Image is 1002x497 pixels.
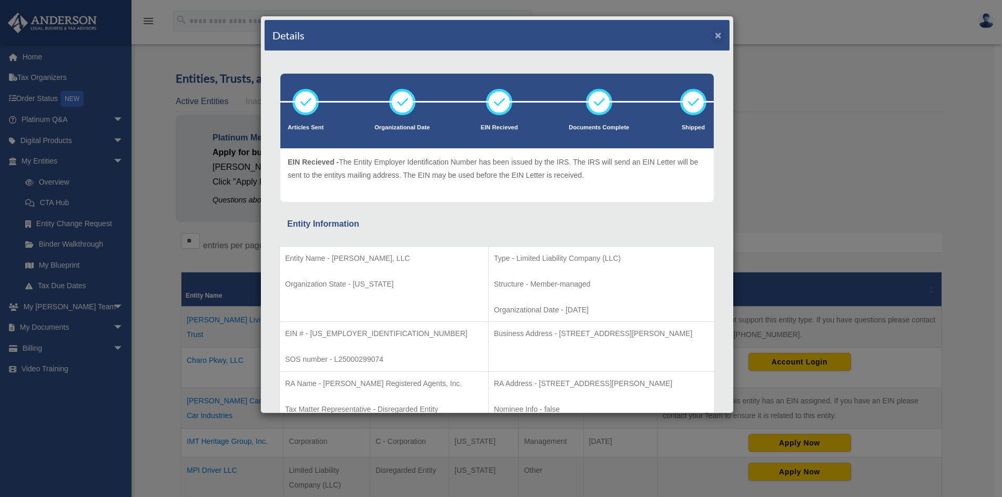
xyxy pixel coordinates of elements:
button: × [715,29,722,40]
p: Structure - Member-managed [494,278,709,291]
span: EIN Recieved - [288,158,339,166]
div: Entity Information [287,217,707,231]
p: The Entity Employer Identification Number has been issued by the IRS. The IRS will send an EIN Le... [288,156,706,181]
p: Documents Complete [569,123,629,133]
p: RA Address - [STREET_ADDRESS][PERSON_NAME] [494,377,709,390]
h4: Details [272,28,305,43]
p: EIN # - [US_EMPLOYER_IDENTIFICATION_NUMBER] [285,327,483,340]
p: Nominee Info - false [494,403,709,416]
p: Articles Sent [288,123,323,133]
p: Tax Matter Representative - Disregarded Entity [285,403,483,416]
p: EIN Recieved [481,123,518,133]
p: RA Name - [PERSON_NAME] Registered Agents, Inc. [285,377,483,390]
p: Organizational Date [375,123,430,133]
p: Business Address - [STREET_ADDRESS][PERSON_NAME] [494,327,709,340]
p: Organizational Date - [DATE] [494,303,709,317]
p: Organization State - [US_STATE] [285,278,483,291]
p: Type - Limited Liability Company (LLC) [494,252,709,265]
p: SOS number - L25000299074 [285,353,483,366]
p: Entity Name - [PERSON_NAME], LLC [285,252,483,265]
p: Shipped [680,123,706,133]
